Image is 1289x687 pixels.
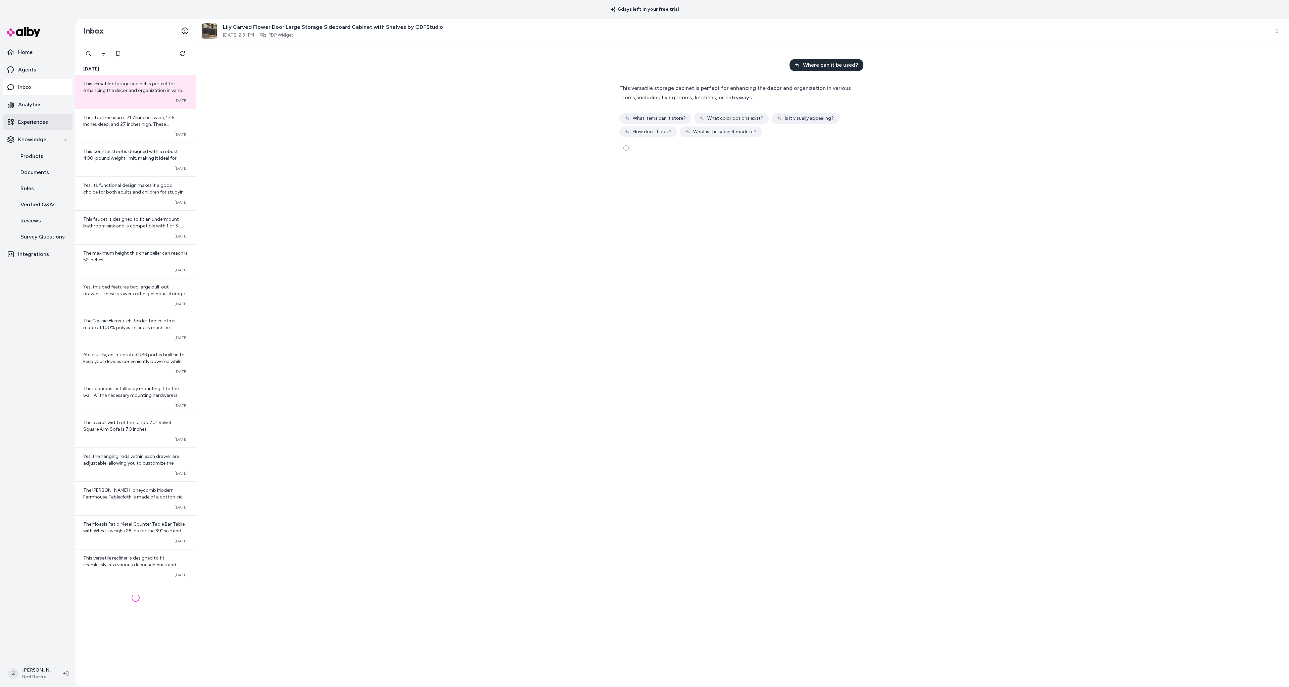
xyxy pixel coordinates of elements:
button: Filter [97,47,110,60]
span: [DATE] [175,505,188,510]
a: Inbox [3,79,73,95]
span: [DATE] [175,369,188,374]
span: [DATE] 2:31 PM [223,32,254,39]
a: Yes, this bed features two large pull-out drawers. These drawers offer generous storage space, pe... [75,278,196,312]
a: The maximum height this chandelier can reach is 52 inches.[DATE] [75,244,196,278]
p: 6 days left in your free trial [607,6,683,13]
span: This faucet is designed to fit an undermount bathroom sink and is compatible with 1 or 3-hole ins... [83,216,183,235]
a: Agents [3,62,73,78]
a: The stool measures 21.75 inches wide, 17.5 inches deep, and 27 inches high. These dimensions make... [75,109,196,143]
p: Agents [18,66,36,74]
a: This versatile storage cabinet is perfect for enhancing the decor and organization in various roo... [75,75,196,109]
p: Verified Q&As [20,201,56,209]
p: Experiences [18,118,48,126]
span: [DATE] [175,98,188,103]
p: Inbox [18,83,32,91]
span: Is it visually appealing? [785,115,834,122]
span: This versatile storage cabinet is perfect for enhancing the decor and organization in various roo... [619,85,851,101]
span: How does it look? [633,128,672,135]
a: The sconce is installed by mounting it to the wall. All the necessary mounting hardware is includ... [75,380,196,414]
a: Yes, the hanging rods within each drawer are adjustable, allowing you to customize the storage to... [75,447,196,481]
p: Home [18,48,33,56]
span: [DATE] [175,301,188,307]
span: The sconce is installed by mounting it to the wall. All the necessary mounting hardware is includ... [83,386,182,418]
button: See more [619,141,633,155]
span: The Moasis Patio Metal Counter Table Bar Table with Wheels weighs 28 lbs for the 39" size and 34 ... [83,521,185,547]
span: [DATE] [175,471,188,476]
span: This versatile storage cabinet is perfect for enhancing the decor and organization in various roo... [83,81,187,107]
span: What color options exist? [707,115,763,122]
p: Products [20,152,43,160]
span: The Classic Hemstitch Border Tablecloth is made of 100% polyester and is machine washable. Polyes... [83,318,185,371]
span: What is the cabinet made of? [693,128,757,135]
a: Survey Questions [14,229,73,245]
span: Yes, its functional design makes it a good choice for both adults and children for studying or wo... [83,182,187,202]
p: Integrations [18,250,49,258]
span: [DATE] [175,538,188,544]
span: The overall width of the Lando 70" Velvet Square Arm Sofa is 70 inches. [83,420,172,432]
span: [DATE] [175,166,188,171]
span: Where can it be used? [803,61,858,69]
a: Rules [14,180,73,197]
a: The [PERSON_NAME] Honeycomb Modern Farmhouse Tablecloth is made of a cotton-rich fabric and is ma... [75,481,196,515]
img: Lily-Carved-Flower-Door-Large-Storage-Sideboard-Cabinet-with-Shelves-by-GDFStudio.jpg [202,23,217,39]
span: Yes, the hanging rods within each drawer are adjustable, allowing you to customize the storage to... [83,454,179,479]
button: Refresh [176,47,189,60]
a: Products [14,148,73,164]
button: Knowledge [3,131,73,148]
a: Integrations [3,246,73,262]
a: Home [3,44,73,60]
a: This versatile recliner is designed to fit seamlessly into various decor schemes and rooms. It's ... [75,549,196,583]
a: Yes, its functional design makes it a good choice for both adults and children for studying or wo... [75,176,196,210]
img: alby Logo [7,27,40,37]
a: This counter stool is designed with a robust 400-pound weight limit, making it ideal for larger i... [75,143,196,176]
p: Analytics [18,101,42,109]
a: Reviews [14,213,73,229]
a: This faucet is designed to fit an undermount bathroom sink and is compatible with 1 or 3-hole ins... [75,210,196,244]
span: [DATE] [175,267,188,273]
a: Analytics [3,97,73,113]
span: This counter stool is designed with a robust 400-pound weight limit, making it ideal for larger i... [83,149,183,168]
span: [DATE] [175,335,188,340]
p: Rules [20,184,34,193]
a: Documents [14,164,73,180]
a: The Moasis Patio Metal Counter Table Bar Table with Wheels weighs 28 lbs for the 39" size and 34 ... [75,515,196,549]
span: What items can it store? [633,115,686,122]
p: Reviews [20,217,41,225]
p: Knowledge [18,136,46,144]
a: Verified Q&As [14,197,73,213]
span: Absolutely, an integrated USB port is built-in to keep your devices conveniently powered while yo... [83,352,185,371]
span: Z [8,668,19,679]
a: Experiences [3,114,73,130]
span: [DATE] [175,132,188,137]
span: [DATE] [175,233,188,239]
p: [PERSON_NAME] [22,667,52,674]
span: [DATE] [175,572,188,578]
a: The Classic Hemstitch Border Tablecloth is made of 100% polyester and is machine washable. Polyes... [75,312,196,346]
span: The stool measures 21.75 inches wide, 17.5 inches deep, and 27 inches high. These dimensions make... [83,115,180,141]
span: [DATE] [175,200,188,205]
button: Z[PERSON_NAME]Bed Bath and Beyond [4,663,58,684]
span: [DATE] [175,437,188,442]
a: PDP Widget [269,32,293,39]
span: The [PERSON_NAME] Honeycomb Modern Farmhouse Tablecloth is made of a cotton-rich fabric and is ma... [83,487,187,560]
span: Bed Bath and Beyond [22,674,52,680]
span: Yes, this bed features two large pull-out drawers. These drawers offer generous storage space, pe... [83,284,188,310]
a: Absolutely, an integrated USB port is built-in to keep your devices conveniently powered while yo... [75,346,196,380]
span: This versatile recliner is designed to fit seamlessly into various decor schemes and rooms. It's ... [83,555,184,588]
span: · [257,32,258,39]
p: Documents [20,168,49,176]
a: The overall width of the Lando 70" Velvet Square Arm Sofa is 70 inches.[DATE] [75,414,196,447]
span: The maximum height this chandelier can reach is 52 inches. [83,250,188,263]
p: Survey Questions [20,233,65,241]
span: Lily Carved Flower Door Large Storage Sideboard Cabinet with Shelves by GDFStudio [223,23,443,31]
h2: Inbox [83,26,104,36]
span: [DATE] [83,66,99,72]
span: [DATE] [175,403,188,408]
